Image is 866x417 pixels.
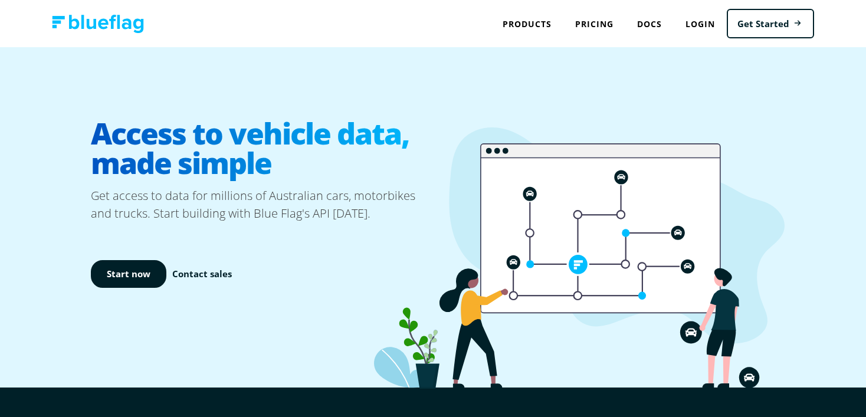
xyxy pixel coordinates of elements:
[563,12,625,36] a: Pricing
[91,187,433,222] p: Get access to data for millions of Australian cars, motorbikes and trucks. Start building with Bl...
[91,260,166,288] a: Start now
[91,109,433,187] h1: Access to vehicle data, made simple
[674,12,727,36] a: Login to Blue Flag application
[491,12,563,36] div: Products
[172,267,232,281] a: Contact sales
[625,12,674,36] a: Docs
[727,9,814,39] a: Get Started
[52,15,144,33] img: Blue Flag logo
